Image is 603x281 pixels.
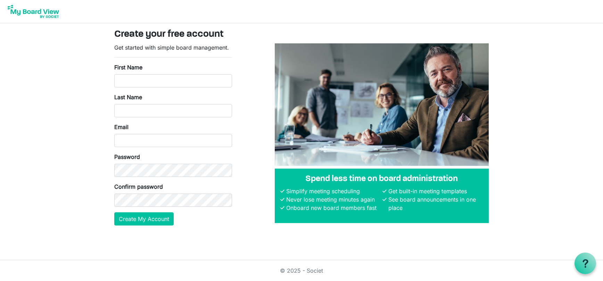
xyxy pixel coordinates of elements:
[114,63,142,71] label: First Name
[6,3,61,20] img: My Board View Logo
[284,187,381,195] li: Simplify meeting scheduling
[284,204,381,212] li: Onboard new board members fast
[284,195,381,204] li: Never lose meeting minutes again
[275,43,489,166] img: A photograph of board members sitting at a table
[114,182,163,191] label: Confirm password
[114,153,140,161] label: Password
[387,187,483,195] li: Get built-in meeting templates
[280,267,323,274] a: © 2025 - Societ
[114,93,142,101] label: Last Name
[280,174,483,184] h4: Spend less time on board administration
[387,195,483,212] li: See board announcements in one place
[114,29,489,41] h3: Create your free account
[114,212,174,225] button: Create My Account
[114,123,129,131] label: Email
[114,44,229,51] span: Get started with simple board management.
